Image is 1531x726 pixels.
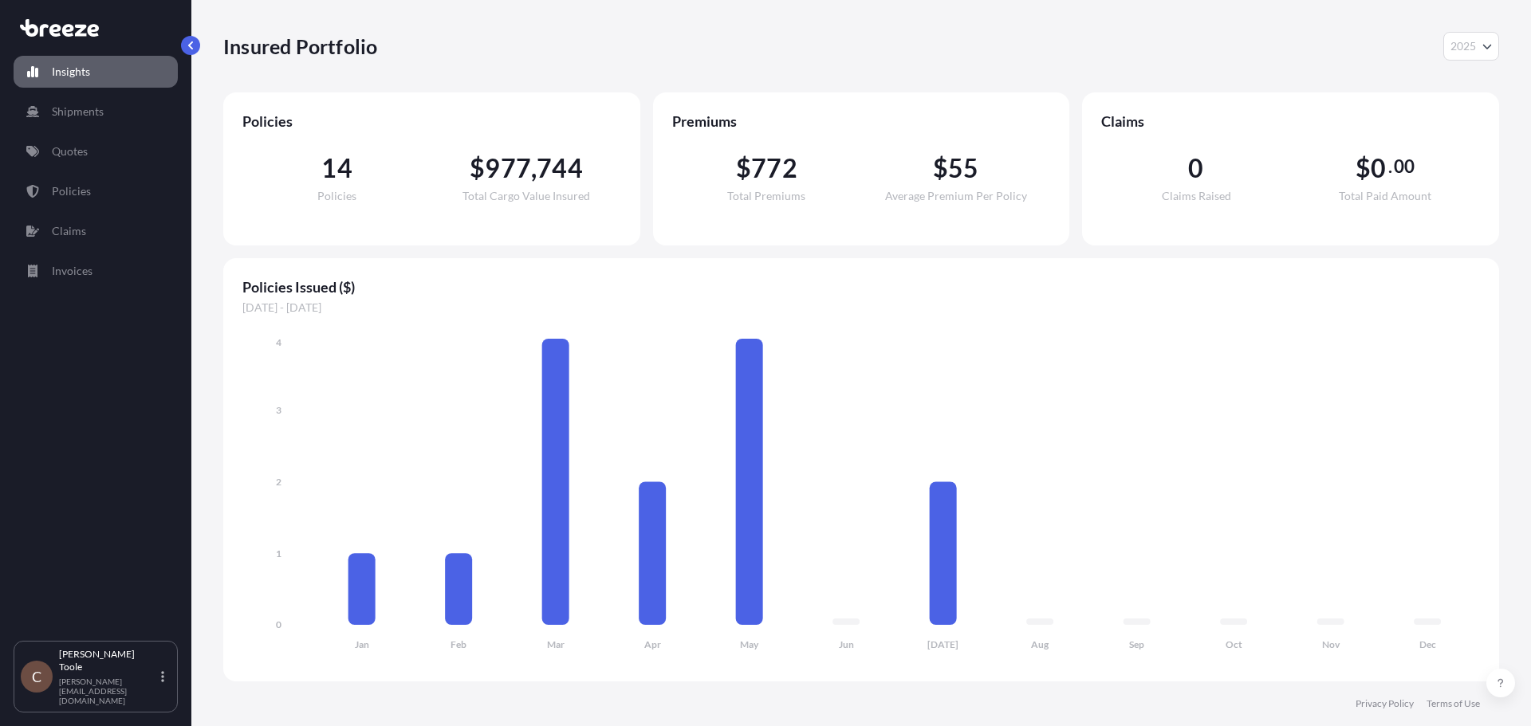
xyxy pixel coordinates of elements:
[1394,160,1415,173] span: 00
[223,33,377,59] p: Insured Portfolio
[59,677,158,705] p: [PERSON_NAME][EMAIL_ADDRESS][DOMAIN_NAME]
[1419,638,1436,650] tspan: Dec
[736,155,751,181] span: $
[276,618,281,630] tspan: 0
[276,476,281,488] tspan: 2
[1339,190,1431,202] span: Total Paid Amount
[14,56,178,88] a: Insights
[59,648,158,673] p: [PERSON_NAME] Toole
[14,96,178,128] a: Shipments
[451,638,466,650] tspan: Feb
[321,155,352,181] span: 14
[927,638,958,650] tspan: [DATE]
[32,669,41,685] span: C
[52,183,91,199] p: Policies
[1226,638,1242,650] tspan: Oct
[1162,190,1231,202] span: Claims Raised
[948,155,978,181] span: 55
[740,638,759,650] tspan: May
[1356,697,1414,710] a: Privacy Policy
[933,155,948,181] span: $
[727,190,805,202] span: Total Premiums
[470,155,485,181] span: $
[1101,112,1480,131] span: Claims
[355,638,369,650] tspan: Jan
[14,135,178,167] a: Quotes
[672,112,1051,131] span: Premiums
[839,638,854,650] tspan: Jun
[537,155,583,181] span: 744
[485,155,531,181] span: 977
[52,104,104,120] p: Shipments
[462,190,590,202] span: Total Cargo Value Insured
[52,64,90,80] p: Insights
[242,277,1480,296] span: Policies Issued ($)
[52,143,88,159] p: Quotes
[531,155,537,181] span: ,
[644,638,661,650] tspan: Apr
[14,255,178,287] a: Invoices
[1129,638,1144,650] tspan: Sep
[276,336,281,348] tspan: 4
[1356,155,1371,181] span: $
[242,112,621,131] span: Policies
[885,190,1027,202] span: Average Premium Per Policy
[276,547,281,559] tspan: 1
[1450,38,1476,54] span: 2025
[1031,638,1049,650] tspan: Aug
[1427,697,1480,710] a: Terms of Use
[1388,160,1392,173] span: .
[14,175,178,207] a: Policies
[1322,638,1340,650] tspan: Nov
[751,155,797,181] span: 772
[1443,32,1499,61] button: Year Selector
[52,263,92,279] p: Invoices
[547,638,565,650] tspan: Mar
[276,404,281,416] tspan: 3
[52,223,86,239] p: Claims
[242,300,1480,316] span: [DATE] - [DATE]
[14,215,178,247] a: Claims
[317,190,356,202] span: Policies
[1371,155,1386,181] span: 0
[1188,155,1203,181] span: 0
